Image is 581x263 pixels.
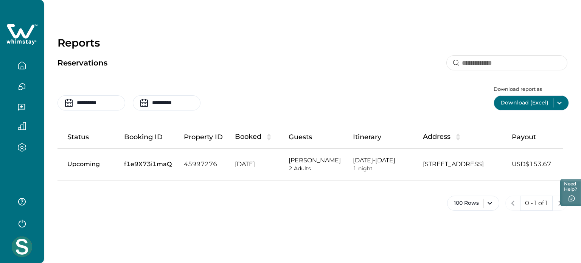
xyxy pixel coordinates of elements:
[178,126,229,149] th: Property ID
[57,126,118,149] th: Status
[289,165,341,172] p: 2 Adults
[520,196,553,211] button: 0 - 1 of 1
[57,149,118,180] td: Upcoming
[552,196,567,211] button: next page
[178,149,229,180] td: 45997276
[494,95,569,110] button: Download (Excel)
[57,59,107,67] p: Reservations
[417,149,506,180] td: [STREET_ADDRESS]
[118,149,178,180] td: f1e9X73i1maQ
[353,157,411,164] p: [DATE] - [DATE]
[347,126,417,149] th: Itinerary
[451,133,466,141] button: sorting
[12,237,32,257] img: Whimstay Host
[417,126,506,149] th: Address
[229,149,283,180] td: [DATE]
[261,133,277,141] button: sorting
[447,196,499,211] button: 100 Rows
[118,126,178,149] th: Booking ID
[283,126,347,149] th: Guests
[229,126,283,149] th: Booked
[353,165,411,172] p: 1 night
[506,149,557,180] td: USD$ 153.67
[494,86,567,92] p: Download report as
[505,196,520,211] button: previous page
[57,36,567,49] p: Reports
[289,157,341,164] p: [PERSON_NAME]
[506,126,557,149] th: Payout
[525,199,548,207] p: 0 - 1 of 1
